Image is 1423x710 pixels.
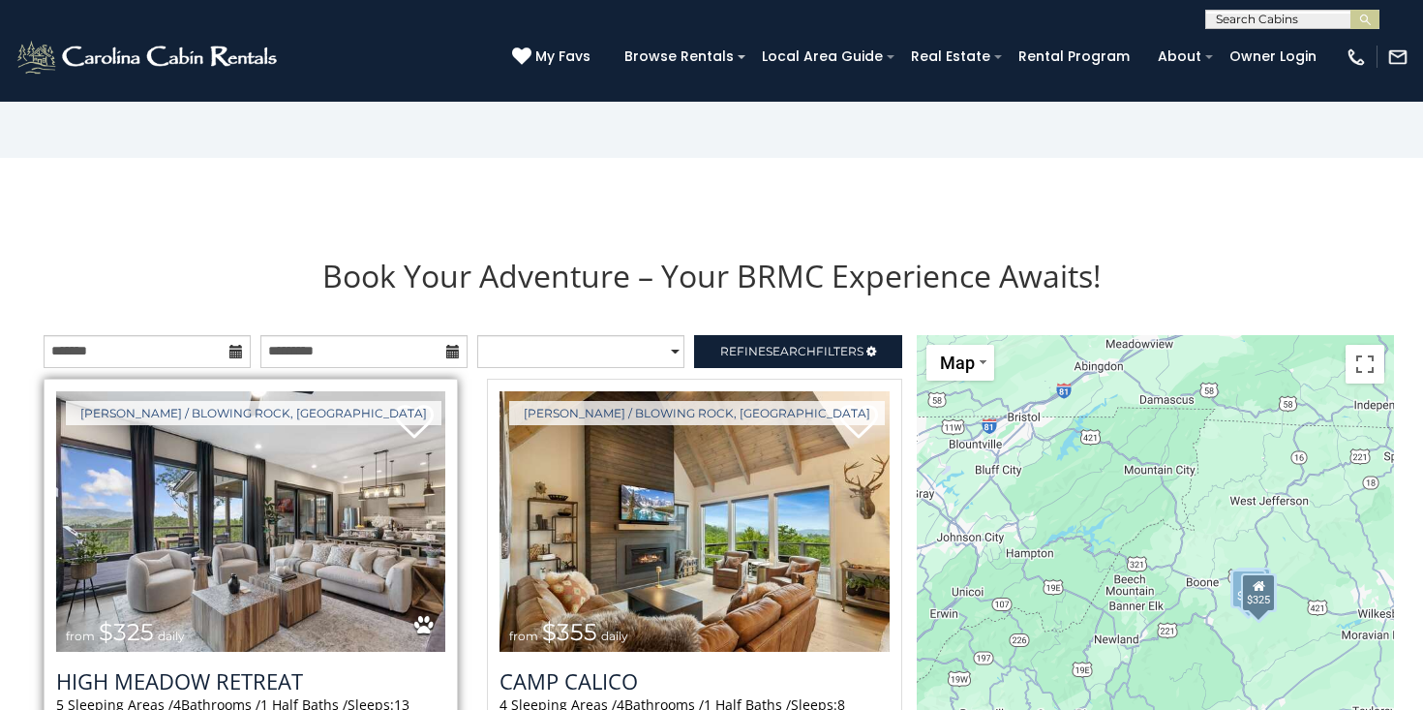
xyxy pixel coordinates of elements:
button: Toggle fullscreen view [1346,345,1384,384]
a: [PERSON_NAME] / Blowing Rock, [GEOGRAPHIC_DATA] [509,401,885,425]
a: [PERSON_NAME] / Blowing Rock, [GEOGRAPHIC_DATA] [66,401,441,425]
span: My Favs [535,46,590,67]
a: About [1148,42,1211,72]
span: daily [158,629,185,643]
div: $200 [1236,567,1271,605]
span: $325 [99,618,154,646]
a: High Meadow Retreat from $325 daily [56,391,445,653]
img: mail-regular-white.png [1387,46,1408,68]
a: Camp Calico from $355 daily [500,391,889,653]
img: High Meadow Retreat [56,391,445,653]
h1: Book Your Adventure – Your BRMC Experience Awaits! [29,255,1394,296]
a: RefineSearchFilters [694,335,901,368]
div: $325 [1242,573,1277,612]
img: Camp Calico [500,391,889,653]
span: Refine Filters [720,344,863,358]
a: Browse Rentals [615,42,743,72]
a: Local Area Guide [752,42,893,72]
span: from [66,629,95,643]
span: Search [766,344,816,358]
span: from [509,629,538,643]
a: Rental Program [1009,42,1139,72]
img: White-1-2.png [15,38,283,77]
a: My Favs [512,46,595,68]
a: Real Estate [901,42,1000,72]
a: High Meadow Retreat [56,666,445,695]
button: Change map style [926,345,994,381]
span: $355 [542,618,597,646]
a: Camp Calico [500,666,889,695]
a: Owner Login [1220,42,1326,72]
img: phone-regular-white.png [1346,46,1367,68]
span: daily [601,629,628,643]
div: $170 [1231,569,1266,607]
span: Map [940,353,975,373]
